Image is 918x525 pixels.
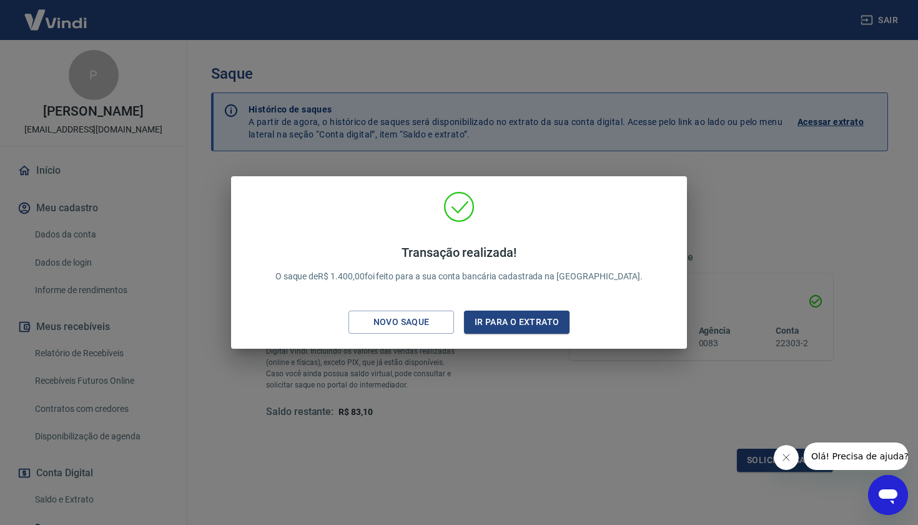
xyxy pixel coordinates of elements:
iframe: Fechar mensagem [774,445,799,470]
span: Olá! Precisa de ajuda? [7,9,105,19]
h4: Transação realizada! [275,245,643,260]
button: Novo saque [348,311,454,334]
button: Ir para o extrato [464,311,570,334]
iframe: Botão para abrir a janela de mensagens [868,475,908,515]
iframe: Mensagem da empresa [804,442,908,470]
p: O saque de R$ 1.400,00 foi feito para a sua conta bancária cadastrada na [GEOGRAPHIC_DATA]. [275,245,643,283]
div: Novo saque [358,314,445,330]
